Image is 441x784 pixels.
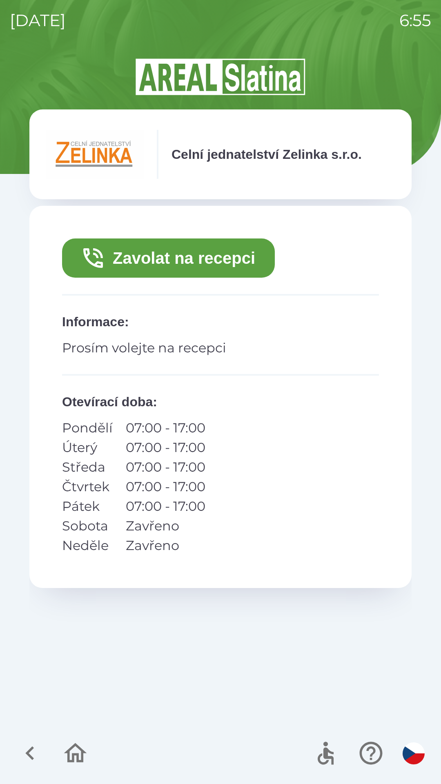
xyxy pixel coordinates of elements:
p: Sobota [62,516,113,536]
p: Pondělí [62,418,113,438]
p: Prosím volejte na recepci [62,338,379,358]
p: 07:00 - 17:00 [126,457,205,477]
p: 07:00 - 17:00 [126,477,205,497]
p: 07:00 - 17:00 [126,438,205,457]
p: Informace : [62,312,379,332]
img: e791fe39-6e5c-4488-8406-01cea90b779d.png [46,130,144,179]
p: Celní jednatelství Zelinka s.r.o. [171,145,362,164]
p: [DATE] [10,8,66,33]
button: Zavolat na recepci [62,238,275,278]
p: Čtvrtek [62,477,113,497]
p: Středa [62,457,113,477]
p: Pátek [62,497,113,516]
p: Zavřeno [126,536,205,555]
p: Zavřeno [126,516,205,536]
p: 07:00 - 17:00 [126,497,205,516]
p: 6:55 [399,8,431,33]
p: Otevírací doba : [62,392,379,412]
img: cs flag [403,742,425,764]
p: 07:00 - 17:00 [126,418,205,438]
p: Úterý [62,438,113,457]
p: Neděle [62,536,113,555]
img: Logo [29,57,412,96]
